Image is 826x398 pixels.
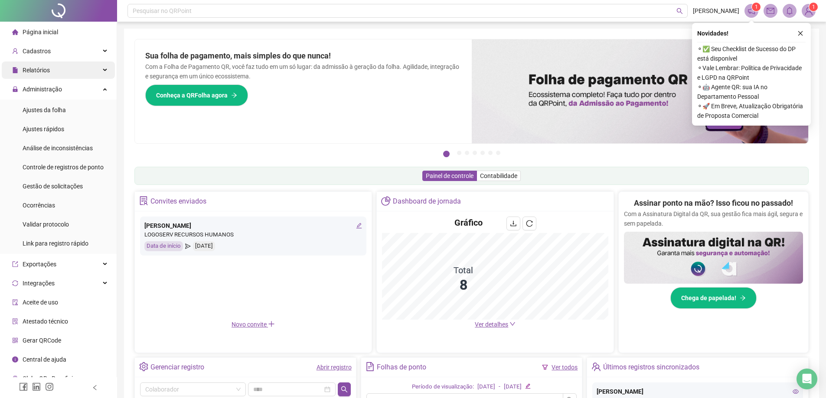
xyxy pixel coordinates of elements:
[23,261,56,268] span: Exportações
[381,196,390,205] span: pie-chart
[145,62,461,81] p: Com a Folha de Pagamento QR, você faz tudo em um só lugar: da admissão à geração da folha. Agilid...
[477,382,495,392] div: [DATE]
[676,8,683,14] span: search
[23,280,55,287] span: Integrações
[23,145,93,152] span: Análise de inconsistências
[624,209,803,228] p: Com a Assinatura Digital da QR, sua gestão fica mais ágil, segura e sem papelada.
[317,364,352,371] a: Abrir registro
[341,386,348,393] span: search
[793,388,799,395] span: eye
[802,4,815,17] img: 81909
[697,101,806,120] span: ⚬ 🚀 Em Breve, Atualização Obrigatória de Proposta Comercial
[472,39,809,143] img: banner%2F8d14a306-6205-4263-8e5b-06e9a85ad873.png
[752,3,761,11] sup: 1
[748,7,755,15] span: notification
[356,223,362,229] span: edit
[697,82,806,101] span: ⚬ 🤖 Agente QR: sua IA no Departamento Pessoal
[193,241,215,251] div: [DATE]
[23,375,79,382] span: Clube QR - Beneficios
[366,362,375,371] span: file-text
[12,29,18,35] span: home
[740,295,746,301] span: arrow-right
[454,217,483,229] h4: Gráfico
[12,356,18,362] span: info-circle
[475,321,508,328] span: Ver detalhes
[231,92,237,98] span: arrow-right
[393,194,461,209] div: Dashboard de jornada
[12,86,18,92] span: lock
[12,318,18,324] span: solution
[23,67,50,74] span: Relatórios
[681,293,736,303] span: Chega de papelada!
[12,375,18,382] span: gift
[145,84,248,106] button: Conheça a QRFolha agora
[786,7,793,15] span: bell
[145,50,461,62] h2: Sua folha de pagamento, mais simples do que nunca!
[144,221,362,230] div: [PERSON_NAME]
[499,382,500,392] div: -
[697,63,806,82] span: ⚬ Vale Lembrar: Política de Privacidade e LGPD na QRPoint
[480,172,517,179] span: Contabilidade
[232,321,275,328] span: Novo convite
[597,387,799,396] div: [PERSON_NAME]
[12,299,18,305] span: audit
[23,86,62,93] span: Administração
[92,385,98,391] span: left
[45,382,54,391] span: instagram
[23,164,104,171] span: Controle de registros de ponto
[412,382,474,392] div: Período de visualização:
[426,172,473,179] span: Painel de controle
[591,362,601,371] span: team
[797,30,803,36] span: close
[23,356,66,363] span: Central de ajuda
[488,151,493,155] button: 6
[473,151,477,155] button: 4
[755,4,758,10] span: 1
[603,360,699,375] div: Últimos registros sincronizados
[23,48,51,55] span: Cadastros
[542,364,548,370] span: filter
[509,321,516,327] span: down
[510,220,517,227] span: download
[150,194,206,209] div: Convites enviados
[32,382,41,391] span: linkedin
[144,241,183,251] div: Data de início
[475,321,516,328] a: Ver detalhes down
[23,126,64,133] span: Ajustes rápidos
[465,151,469,155] button: 3
[525,383,531,389] span: edit
[12,261,18,267] span: export
[23,183,83,190] span: Gestão de solicitações
[23,107,66,113] span: Ajustes da folha
[377,360,426,375] div: Folhas de ponto
[693,6,739,16] span: [PERSON_NAME]
[23,221,69,228] span: Validar protocolo
[496,151,500,155] button: 7
[19,382,28,391] span: facebook
[457,151,461,155] button: 2
[480,151,485,155] button: 5
[767,7,774,15] span: mail
[23,202,55,209] span: Ocorrências
[268,320,275,327] span: plus
[526,220,533,227] span: reload
[812,4,815,10] span: 1
[144,230,362,239] div: LOGOSERV RECURSOS HUMANOS
[443,151,450,157] button: 1
[12,48,18,54] span: user-add
[552,364,578,371] a: Ver todos
[12,67,18,73] span: file
[139,362,148,371] span: setting
[23,318,68,325] span: Atestado técnico
[23,337,61,344] span: Gerar QRCode
[809,3,818,11] sup: Atualize o seu contato no menu Meus Dados
[634,197,793,209] h2: Assinar ponto na mão? Isso ficou no passado!
[670,287,757,309] button: Chega de papelada!
[23,29,58,36] span: Página inicial
[185,241,191,251] span: send
[23,299,58,306] span: Aceite de uso
[156,91,228,100] span: Conheça a QRFolha agora
[139,196,148,205] span: solution
[23,240,88,247] span: Link para registro rápido
[624,232,803,284] img: banner%2F02c71560-61a6-44d4-94b9-c8ab97240462.png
